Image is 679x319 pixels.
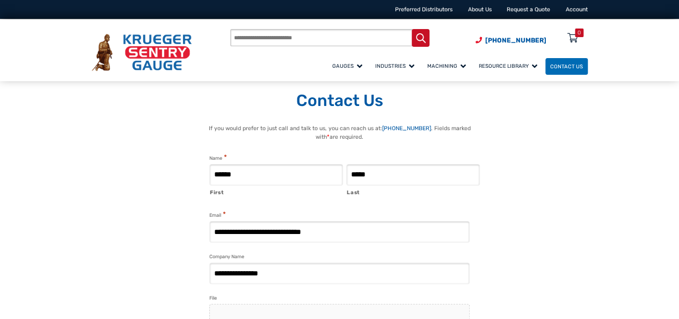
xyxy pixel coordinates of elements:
[550,63,583,69] span: Contact Us
[375,63,414,69] span: Industries
[327,56,370,75] a: Gauges
[347,186,480,197] label: Last
[422,56,474,75] a: Machining
[476,36,546,45] a: Phone Number (920) 434-8860
[370,56,422,75] a: Industries
[92,34,192,71] img: Krueger Sentry Gauge
[199,124,480,141] p: If you would prefer to just call and talk to us, you can reach us at: . Fields marked with are re...
[395,6,452,13] a: Preferred Distributors
[485,37,546,44] span: [PHONE_NUMBER]
[332,63,362,69] span: Gauges
[545,58,588,75] a: Contact Us
[468,6,492,13] a: About Us
[92,91,588,111] h1: Contact Us
[210,186,343,197] label: First
[427,63,466,69] span: Machining
[209,210,226,219] label: Email
[209,153,227,162] legend: Name
[209,253,244,261] label: Company Name
[479,63,537,69] span: Resource Library
[382,125,431,132] a: [PHONE_NUMBER]
[209,294,217,302] label: File
[578,29,581,37] div: 0
[507,6,550,13] a: Request a Quote
[566,6,588,13] a: Account
[474,56,545,75] a: Resource Library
